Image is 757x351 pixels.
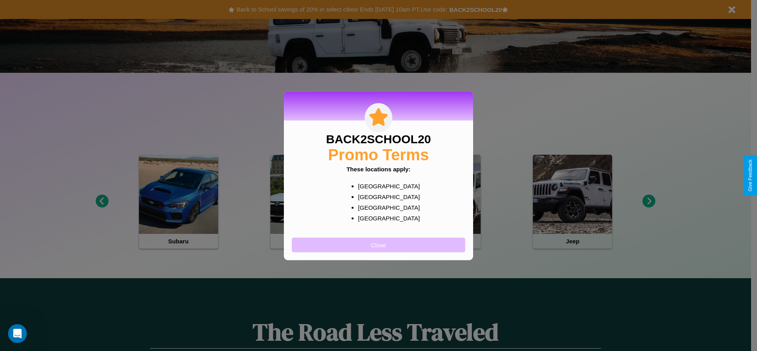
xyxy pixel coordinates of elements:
[358,202,415,212] p: [GEOGRAPHIC_DATA]
[358,191,415,202] p: [GEOGRAPHIC_DATA]
[292,237,465,252] button: Close
[346,165,411,172] b: These locations apply:
[326,132,431,146] h3: BACK2SCHOOL20
[747,159,753,192] div: Give Feedback
[358,212,415,223] p: [GEOGRAPHIC_DATA]
[328,146,429,163] h2: Promo Terms
[358,180,415,191] p: [GEOGRAPHIC_DATA]
[8,324,27,343] iframe: Intercom live chat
